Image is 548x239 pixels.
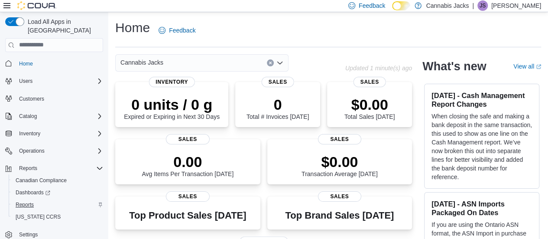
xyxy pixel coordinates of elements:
span: Operations [19,147,45,154]
button: Canadian Compliance [9,174,107,187]
p: | [472,0,474,11]
button: Reports [16,163,41,174]
div: Avg Items Per Transaction [DATE] [142,153,233,177]
h3: [DATE] - ASN Imports Packaged On Dates [431,200,532,217]
span: Reports [19,165,37,172]
a: Canadian Compliance [12,175,70,186]
button: Inventory [16,128,44,139]
span: Home [16,58,103,69]
p: 0 [246,96,309,113]
button: Clear input [267,59,274,66]
div: Total # Invoices [DATE] [246,96,309,120]
span: Customers [16,93,103,104]
p: 0 units / 0 g [124,96,220,113]
button: Reports [2,162,107,174]
p: When closing the safe and making a bank deposit in the same transaction, this used to show as one... [431,112,532,181]
span: Inventory [16,128,103,139]
span: Washington CCRS [12,212,103,222]
p: Updated 1 minute(s) ago [345,65,412,72]
span: Feedback [169,26,195,35]
span: Settings [19,231,38,238]
span: [US_STATE] CCRS [16,213,61,220]
div: Expired or Expiring in Next 30 Days [124,96,220,120]
a: Customers [16,94,48,104]
span: Catalog [16,111,103,121]
svg: External link [536,64,541,69]
a: View allExternal link [513,63,541,70]
span: Sales [318,191,361,202]
span: Sales [166,191,209,202]
button: [US_STATE] CCRS [9,211,107,223]
span: Customers [19,95,44,102]
button: Inventory [2,128,107,140]
p: $0.00 [302,153,378,170]
span: Canadian Compliance [16,177,67,184]
h3: Top Brand Sales [DATE] [285,210,394,221]
button: Reports [9,199,107,211]
p: $0.00 [344,96,395,113]
span: Home [19,60,33,67]
h2: What's new [422,59,486,73]
a: Dashboards [12,187,54,198]
p: Cannabis Jacks [426,0,469,11]
button: Open list of options [276,59,283,66]
span: Reports [12,200,103,210]
button: Operations [16,146,48,156]
img: Cova [17,1,56,10]
a: Home [16,59,36,69]
a: [US_STATE] CCRS [12,212,64,222]
div: John Shelegey [477,0,488,11]
span: Reports [16,201,34,208]
span: Canadian Compliance [12,175,103,186]
span: Dark Mode [392,10,392,11]
span: Users [16,76,103,86]
button: Catalog [2,110,107,122]
span: Dashboards [16,189,50,196]
span: Catalog [19,113,37,120]
span: Dashboards [12,187,103,198]
span: Users [19,78,32,85]
div: Transaction Average [DATE] [302,153,378,177]
span: Feedback [359,1,385,10]
h1: Home [115,19,150,36]
button: Users [16,76,36,86]
p: [PERSON_NAME] [491,0,541,11]
a: Dashboards [9,187,107,199]
button: Operations [2,145,107,157]
span: Cannabis Jacks [120,57,163,68]
h3: Top Product Sales [DATE] [129,210,246,221]
p: 0.00 [142,153,233,170]
button: Catalog [16,111,40,121]
button: Customers [2,92,107,105]
span: Sales [262,77,294,87]
a: Reports [12,200,37,210]
h3: [DATE] - Cash Management Report Changes [431,91,532,108]
span: Inventory [149,77,195,87]
input: Dark Mode [392,1,410,10]
span: Operations [16,146,103,156]
span: JS [480,0,486,11]
a: Feedback [155,22,199,39]
span: Inventory [19,130,40,137]
span: Load All Apps in [GEOGRAPHIC_DATA] [24,17,103,35]
span: Sales [353,77,386,87]
span: Sales [318,134,361,144]
span: Sales [166,134,209,144]
button: Users [2,75,107,87]
span: Reports [16,163,103,174]
div: Total Sales [DATE] [344,96,395,120]
button: Home [2,57,107,70]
